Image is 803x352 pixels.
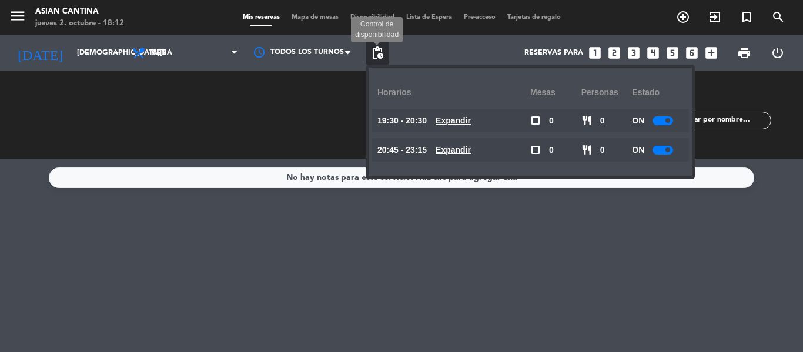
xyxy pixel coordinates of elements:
span: Lista de Espera [400,14,458,21]
i: looks_4 [645,45,661,61]
i: [DATE] [9,40,71,66]
span: Mis reservas [237,14,286,21]
input: Filtrar por nombre... [680,114,771,127]
div: Mesas [530,76,581,109]
i: add_box [704,45,719,61]
div: Control de disponibilidad [351,17,403,43]
i: turned_in_not [740,10,754,24]
span: 0 [549,143,554,157]
span: Cena [152,49,172,57]
div: Asian Cantina [35,6,124,18]
div: Horarios [377,76,530,109]
span: pending_actions [370,46,384,60]
div: Estado [632,76,683,109]
div: No hay notas para este servicio. Haz clic para agregar una [286,171,517,185]
span: Disponibilidad [344,14,400,21]
u: Expandir [436,116,471,125]
i: looks_6 [684,45,700,61]
span: Mapa de mesas [286,14,344,21]
span: 0 [549,114,554,128]
span: 19:30 - 20:30 [377,114,427,128]
i: search [771,10,785,24]
span: Pre-acceso [458,14,501,21]
i: looks_one [587,45,603,61]
i: looks_3 [626,45,641,61]
span: ON [632,143,644,157]
span: Reservas para [524,49,583,57]
i: looks_two [607,45,622,61]
i: exit_to_app [708,10,722,24]
i: menu [9,7,26,25]
span: Tarjetas de regalo [501,14,567,21]
span: ON [632,114,644,128]
button: menu [9,7,26,29]
span: restaurant [581,145,592,155]
div: jueves 2. octubre - 18:12 [35,18,124,29]
i: arrow_drop_down [109,46,123,60]
span: restaurant [581,115,592,126]
i: looks_5 [665,45,680,61]
div: personas [581,76,633,109]
u: Expandir [436,145,471,155]
span: 20:45 - 23:15 [377,143,427,157]
span: print [737,46,751,60]
span: check_box_outline_blank [530,145,541,155]
i: power_settings_new [771,46,785,60]
span: 0 [600,114,605,128]
div: LOG OUT [761,35,794,71]
span: check_box_outline_blank [530,115,541,126]
span: 0 [600,143,605,157]
i: add_circle_outline [676,10,690,24]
